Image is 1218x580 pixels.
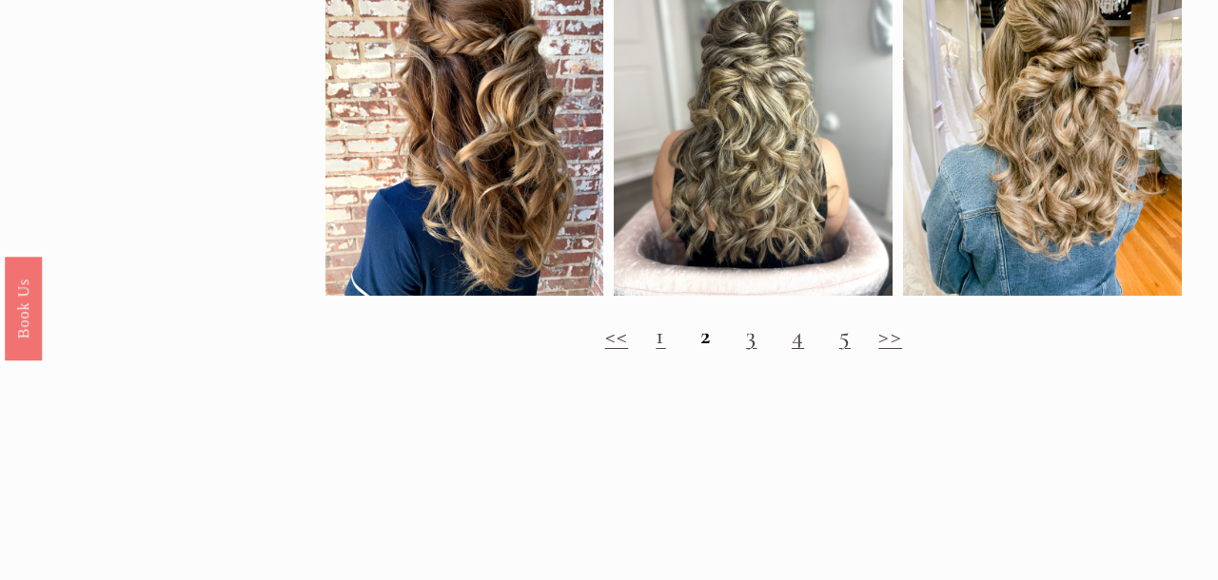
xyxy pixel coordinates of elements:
[700,320,711,350] strong: 2
[746,320,756,350] a: 3
[878,320,902,350] a: >>
[605,320,629,350] a: <<
[656,320,665,350] a: 1
[792,320,804,350] a: 4
[5,257,42,360] a: Book Us
[839,320,851,350] a: 5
